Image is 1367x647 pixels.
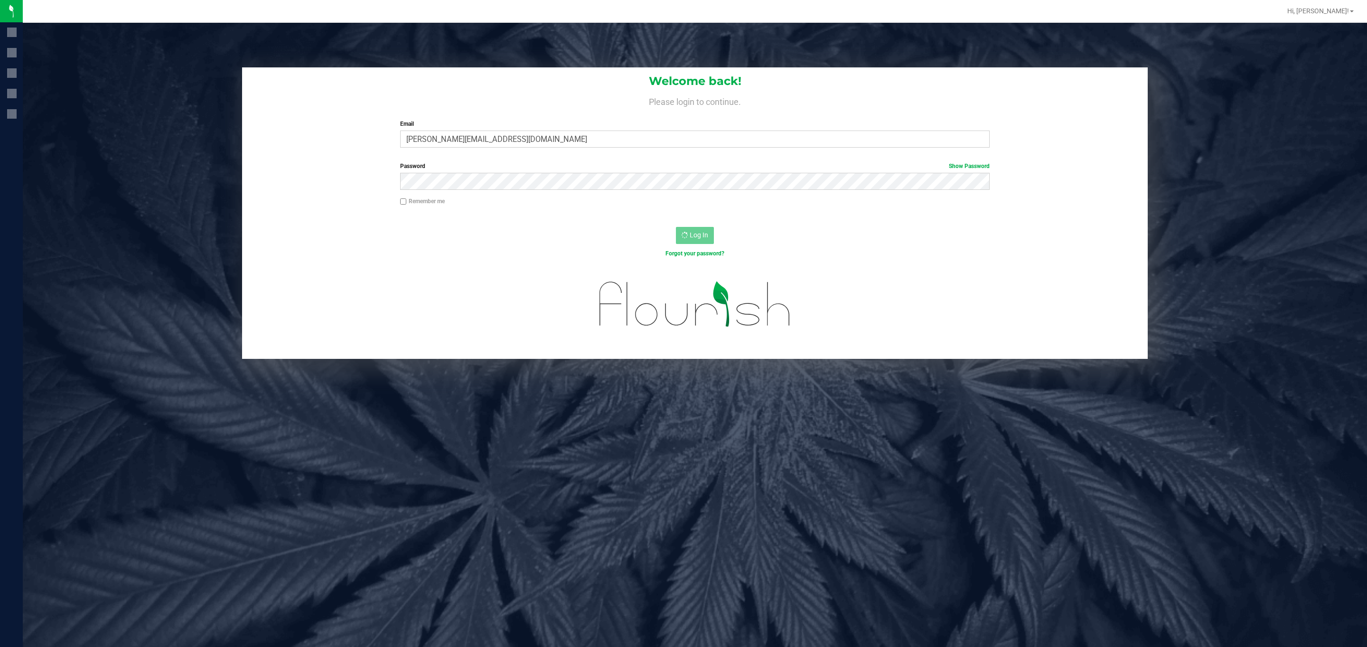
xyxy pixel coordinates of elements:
a: Show Password [949,163,990,169]
span: Password [400,163,425,169]
span: Hi, [PERSON_NAME]! [1287,7,1349,15]
label: Email [400,120,990,128]
h1: Welcome back! [242,75,1148,87]
input: Remember me [400,198,407,205]
img: flourish_logo.svg [582,268,808,340]
label: Remember me [400,197,445,206]
a: Forgot your password? [665,250,724,257]
h4: Please login to continue. [242,95,1148,106]
span: Log In [690,231,708,239]
button: Log In [676,227,714,244]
